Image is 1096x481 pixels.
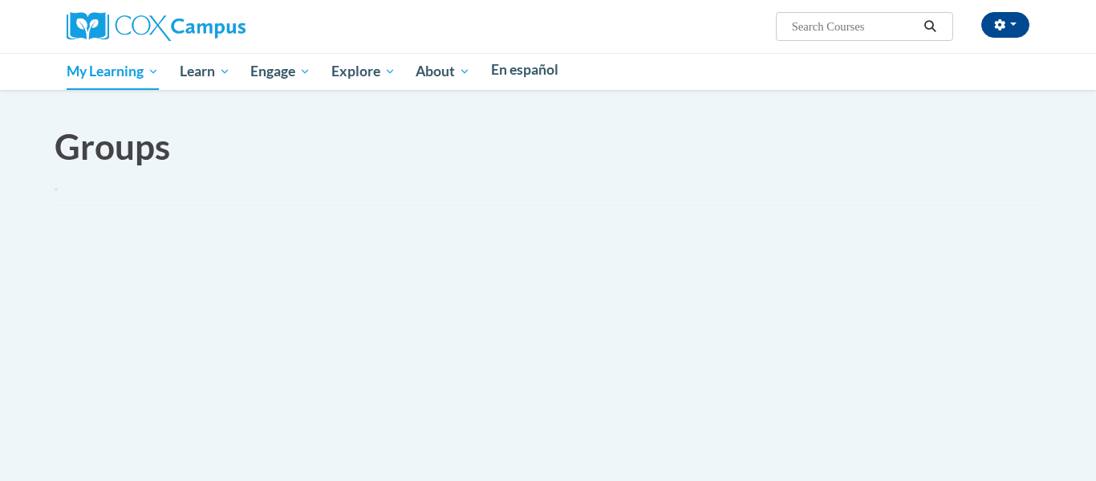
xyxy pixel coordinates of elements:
span: En español [491,61,558,78]
button: Search [919,17,943,36]
div: Main menu [43,53,1053,90]
a: Cox Campus [67,18,246,32]
a: About [406,53,481,90]
input: Search Courses [790,17,919,36]
span: Engage [250,62,311,81]
span: My Learning [67,62,159,81]
img: Cox Campus [67,12,246,41]
span: Learn [180,62,230,81]
a: En español [481,53,569,87]
span: Explore [331,62,396,81]
a: My Learning [56,53,169,90]
i:  [923,21,938,33]
a: Engage [240,53,321,90]
button: Account Settings [981,12,1029,38]
a: Explore [321,53,406,90]
span: Groups [55,125,170,167]
span: About [416,62,470,81]
a: Learn [169,53,241,90]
